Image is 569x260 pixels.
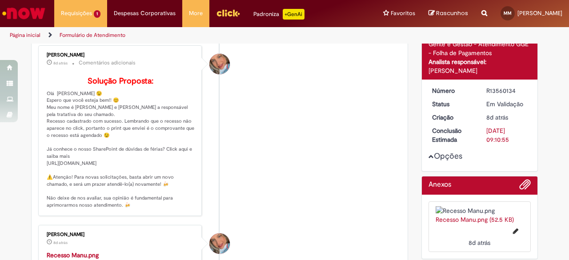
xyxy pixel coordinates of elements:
[436,216,514,224] a: Recesso Manu.png (52.5 KB)
[486,126,528,144] div: [DATE] 09:10:55
[209,233,230,254] div: Jacqueline Andrade Galani
[53,240,68,245] time: 24/09/2025 10:10:51
[469,239,490,247] time: 24/09/2025 10:10:51
[425,86,480,95] dt: Número
[486,100,528,108] div: Em Validação
[7,27,373,44] ul: Trilhas de página
[486,86,528,95] div: R13560134
[436,206,524,215] img: Recesso Manu.png
[79,59,136,67] small: Comentários adicionais
[429,66,531,75] div: [PERSON_NAME]
[253,9,305,20] div: Padroniza
[53,60,68,66] time: 24/09/2025 10:22:58
[436,9,468,17] span: Rascunhos
[519,179,531,195] button: Adicionar anexos
[47,52,195,58] div: [PERSON_NAME]
[429,181,451,189] h2: Anexos
[47,251,99,259] a: Recesso Manu.png
[47,232,195,237] div: [PERSON_NAME]
[283,9,305,20] p: +GenAi
[508,224,524,238] button: Editar nome de arquivo Recesso Manu.png
[425,126,480,144] dt: Conclusão Estimada
[486,113,508,121] span: 8d atrás
[486,113,528,122] div: 23/09/2025 16:10:51
[425,100,480,108] dt: Status
[425,113,480,122] dt: Criação
[189,9,203,18] span: More
[429,9,468,18] a: Rascunhos
[469,239,490,247] span: 8d atrás
[88,76,153,86] b: Solução Proposta:
[429,57,531,66] div: Analista responsável:
[60,32,125,39] a: Formulário de Atendimento
[53,240,68,245] span: 8d atrás
[517,9,562,17] span: [PERSON_NAME]
[504,10,512,16] span: MM
[61,9,92,18] span: Requisições
[10,32,40,39] a: Página inicial
[114,9,176,18] span: Despesas Corporativas
[209,54,230,74] div: Jacqueline Andrade Galani
[94,10,100,18] span: 1
[216,6,240,20] img: click_logo_yellow_360x200.png
[47,77,195,209] p: Olá [PERSON_NAME] 😉 Espero que você esteja bem!! 😊 Meu nome é [PERSON_NAME] e [PERSON_NAME] a res...
[429,40,531,57] div: Gente e Gestão - Atendimento GGE - Folha de Pagamentos
[53,60,68,66] span: 8d atrás
[1,4,47,22] img: ServiceNow
[391,9,415,18] span: Favoritos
